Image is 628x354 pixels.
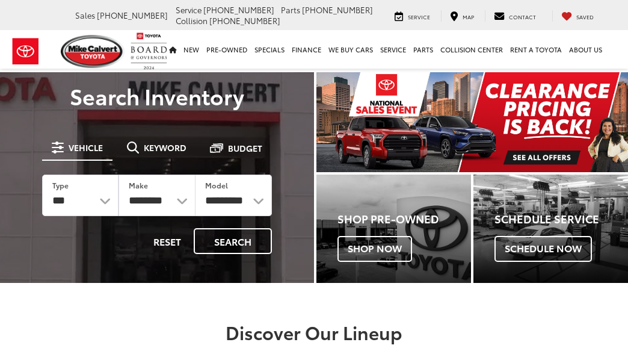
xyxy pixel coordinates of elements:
[386,10,439,22] a: Service
[281,4,300,15] span: Parts
[251,30,288,69] a: Specials
[31,322,597,342] h2: Discover Our Lineup
[316,175,471,283] a: Shop Pre-Owned Shop Now
[473,175,628,283] a: Schedule Service Schedule Now
[494,213,628,225] h4: Schedule Service
[302,4,373,15] span: [PHONE_NUMBER]
[288,30,325,69] a: Finance
[441,10,483,22] a: Map
[552,10,603,22] a: My Saved Vehicles
[485,10,545,22] a: Contact
[129,180,148,190] label: Make
[203,4,274,15] span: [PHONE_NUMBER]
[209,15,280,26] span: [PHONE_NUMBER]
[316,175,471,283] div: Toyota
[410,30,437,69] a: Parts
[506,30,565,69] a: Rent a Toyota
[176,15,208,26] span: Collision
[75,10,95,20] span: Sales
[165,30,180,69] a: Home
[509,13,536,20] span: Contact
[194,228,272,254] button: Search
[228,144,262,152] span: Budget
[69,143,103,152] span: Vehicle
[205,180,228,190] label: Model
[325,30,377,69] a: WE BUY CARS
[203,30,251,69] a: Pre-Owned
[473,175,628,283] div: Toyota
[144,143,186,152] span: Keyword
[52,180,69,190] label: Type
[143,228,191,254] button: Reset
[316,72,628,172] section: Carousel section with vehicle pictures - may contain disclaimers.
[337,213,471,225] h4: Shop Pre-Owned
[25,84,289,108] h3: Search Inventory
[377,30,410,69] a: Service
[565,30,606,69] a: About Us
[576,13,594,20] span: Saved
[176,4,202,15] span: Service
[180,30,203,69] a: New
[316,72,628,172] div: carousel slide number 1 of 1
[463,13,474,20] span: Map
[97,10,168,20] span: [PHONE_NUMBER]
[437,30,506,69] a: Collision Center
[316,72,628,172] img: Clearance Pricing Is Back
[337,236,412,261] span: Shop Now
[3,32,48,71] img: Toyota
[61,35,125,68] img: Mike Calvert Toyota
[494,236,592,261] span: Schedule Now
[408,13,430,20] span: Service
